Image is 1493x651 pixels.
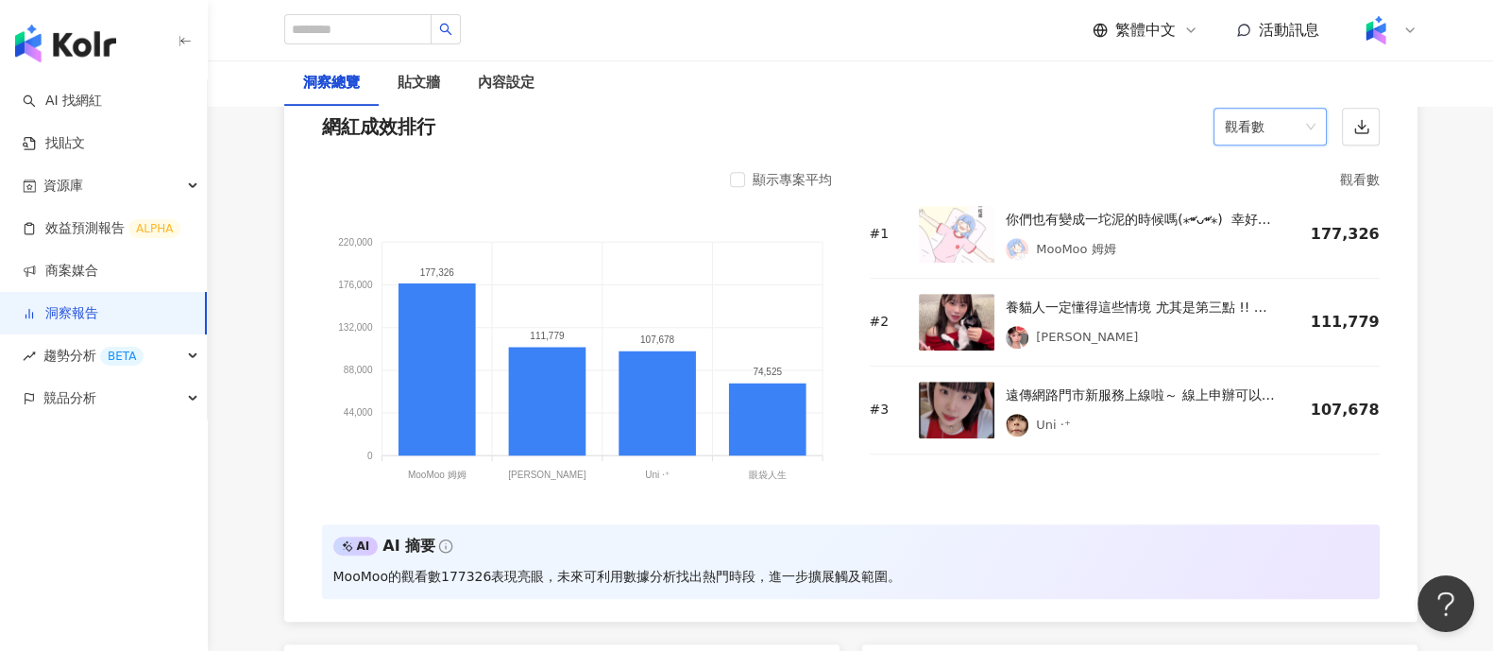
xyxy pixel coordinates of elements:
a: 效益預測報告ALPHA [23,219,180,238]
tspan: 44,000 [343,407,372,418]
div: [PERSON_NAME] [1036,328,1138,347]
img: KOL Avatar [1006,326,1028,349]
span: 趨勢分析 [43,334,144,377]
div: 遠傳網路門市新服務上線啦～ 線上申辦可以選擇ibon驗證＆7-11取卡囉！ 📍貼心3點 1️⃣ 多元方案：用量隨你選，遠傳用戶除了續約優惠外，線上申辦第二門號還有額外加碼優惠 2️⃣ 申辦自在：... [1006,384,1280,406]
span: 資源庫 [43,164,83,207]
div: 養貓人一定懂得這些情境 尤其是第三點 !! 為了陪小貓根本捨不得出門🥺🥺 還好有 #遠傳網路門市 動動手就可以申辦門號 24小時都能線上申辦😍 依照自己平時的網路用量來選擇方案 還能挑選好記的號... [1006,296,1280,318]
tspan: 眼袋人生 [748,470,786,480]
div: Uni ‧⁺ [1036,416,1071,435]
a: 商案媒合 [23,262,98,281]
tspan: 220,000 [338,236,373,247]
img: logo [15,25,116,62]
div: AI [333,537,379,556]
img: post-image [919,206,994,263]
div: AI 摘要 [382,536,435,557]
tspan: [PERSON_NAME] [508,470,585,480]
img: post-image [919,382,994,438]
div: # 1 [870,225,905,244]
iframe: Help Scout Beacon - Open [1417,575,1474,632]
div: 177,326 [1296,224,1380,245]
div: 內容設定 [478,72,534,94]
tspan: Uni ‧⁺ [645,470,670,480]
span: search [439,23,452,36]
a: searchAI 找網紅 [23,92,102,111]
span: 觀看數 [1225,109,1315,145]
a: 找貼文 [23,134,85,153]
img: post-image [919,294,994,351]
img: Kolr%20app%20icon%20%281%29.png [1358,12,1394,48]
a: 洞察報告 [23,304,98,323]
div: 網紅成效排行 [322,113,435,140]
div: MooMoo的觀看數177326表現亮眼，未來可利用數據分析找出熱門時段，進一步擴展觸及範圍。 [333,565,902,588]
div: 111,779 [1296,312,1380,333]
tspan: 88,000 [343,365,372,375]
tspan: 132,000 [338,322,373,333]
span: rise [23,350,36,363]
img: KOL Avatar [1006,238,1028,261]
span: 活動訊息 [1259,21,1319,39]
div: 107,678 [1296,400,1380,420]
div: MooMoo 姆姆 [1036,240,1115,259]
div: BETA [100,347,144,366]
tspan: 176,000 [338,280,373,290]
div: 觀看數 [870,168,1380,191]
img: KOL Avatar [1006,414,1028,437]
tspan: MooMoo 姆姆 [407,470,466,480]
tspan: 0 [366,451,372,461]
div: # 3 [870,401,905,420]
div: 顯示專案平均 [753,168,832,191]
div: 洞察總覽 [303,72,360,94]
span: 競品分析 [43,377,96,420]
div: # 2 [870,313,905,332]
span: 繁體中文 [1115,20,1176,41]
div: 貼文牆 [398,72,440,94]
div: 你們也有變成一坨泥的時候嗎(⁎⁍̴̛ᴗ⁍̴̛⁎) ⁡ 幸好有遠傳網路門市 @fareastone_official 申辦超方便！ 在家就可以輕鬆完成門號申辦，老客戶續約也可以🤩真的超貼心 新申辦... [1006,208,1280,231]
